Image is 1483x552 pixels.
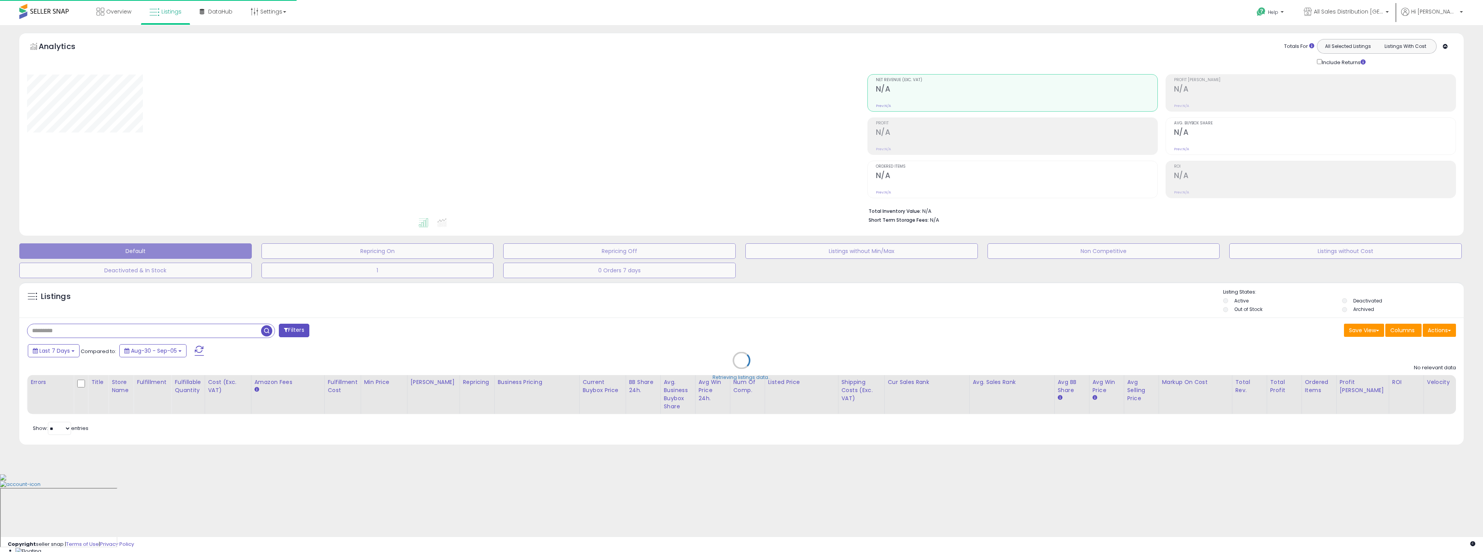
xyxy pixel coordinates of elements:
span: Ordered Items [876,165,1157,169]
h2: N/A [876,171,1157,182]
button: Deactivated & In Stock [19,263,252,278]
h5: Analytics [39,41,90,54]
h2: N/A [876,128,1157,138]
span: N/A [930,216,939,224]
button: Repricing Off [503,243,736,259]
li: N/A [869,206,1450,215]
div: Retrieving listings data.. [713,374,770,381]
small: Prev: N/A [876,147,891,151]
button: Listings With Cost [1376,41,1434,51]
span: Listings [161,8,182,15]
span: ROI [1174,165,1456,169]
span: All Sales Distribution [GEOGRAPHIC_DATA] [1314,8,1383,15]
span: Profit [876,121,1157,126]
small: Prev: N/A [876,104,891,108]
i: Get Help [1256,7,1266,17]
small: Prev: N/A [1174,147,1189,151]
span: DataHub [208,8,232,15]
button: Listings without Min/Max [745,243,978,259]
button: 0 Orders 7 days [503,263,736,278]
h2: N/A [1174,128,1456,138]
small: Prev: N/A [1174,190,1189,195]
span: Profit [PERSON_NAME] [1174,78,1456,82]
button: Listings without Cost [1229,243,1462,259]
span: Overview [106,8,131,15]
small: Prev: N/A [876,190,891,195]
span: Help [1268,9,1278,15]
button: Repricing On [261,243,494,259]
h2: N/A [1174,171,1456,182]
button: All Selected Listings [1319,41,1377,51]
button: Non Competitive [988,243,1220,259]
a: Hi [PERSON_NAME] [1401,8,1463,25]
h2: N/A [1174,85,1456,95]
b: Total Inventory Value: [869,208,921,214]
span: Avg. Buybox Share [1174,121,1456,126]
button: Default [19,243,252,259]
span: Net Revenue (Exc. VAT) [876,78,1157,82]
span: Hi [PERSON_NAME] [1411,8,1458,15]
button: 1 [261,263,494,278]
div: Include Returns [1311,58,1375,66]
h2: N/A [876,85,1157,95]
div: Totals For [1284,43,1314,50]
a: Help [1251,1,1291,25]
b: Short Term Storage Fees: [869,217,929,223]
small: Prev: N/A [1174,104,1189,108]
